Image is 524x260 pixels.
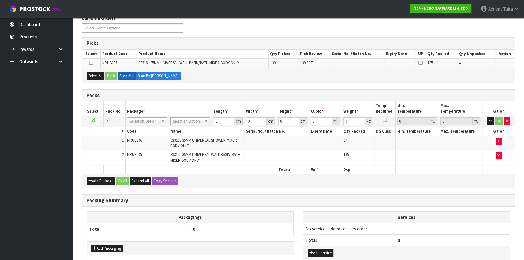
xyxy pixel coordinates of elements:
[127,138,142,143] span: NRUB006
[244,101,277,116] th: Width
[300,60,313,65] span: 139 SCT
[87,177,115,185] button: Add Package
[136,72,181,80] label: Scan By [PERSON_NAME]
[342,127,374,136] th: Qty Packed
[299,117,307,125] div: cm
[439,127,482,136] th: Max. Temperature
[87,211,294,223] th: Packagings
[303,235,395,246] th: Total
[332,117,340,125] div: m
[82,101,104,116] th: Select
[298,50,330,58] th: Pick Review
[87,198,510,203] h3: Packing Summary
[342,165,374,174] th: kg
[130,177,151,185] button: Expand All
[152,177,178,185] button: Copy Selected
[105,72,117,80] button: Pack
[414,6,468,11] strong: N04 - NERO TAPWARE LIMITED
[104,101,126,116] th: Pack No.
[429,117,437,125] div: ℃
[193,226,195,232] span: 0
[343,138,347,143] span: 67
[51,7,61,12] small: WMS
[342,101,374,116] th: Weight
[125,127,169,136] th: Code
[482,127,515,136] th: Action
[503,6,513,12] span: Tuita
[473,117,480,125] div: ℃
[415,50,426,58] th: UP
[374,127,396,136] th: DG Class
[270,60,276,65] span: 139
[396,127,439,136] th: Min. Temperature
[303,223,510,234] td: No services added to sales order.
[410,4,471,13] a: N04 - NERO TAPWARE LIMITED
[311,167,313,172] span: 0
[127,152,142,157] span: NRUB005
[343,152,349,157] span: 135
[309,127,342,136] th: Expiry Date
[365,117,372,125] div: kg
[87,223,190,235] th: Total
[309,101,342,116] th: Cubic
[116,177,129,185] button: Ok All
[244,127,309,136] th: Serial No. / Batch No.
[374,101,396,116] th: Temp. Required
[87,93,510,98] h3: Packs
[169,127,244,136] th: Name
[308,249,333,257] button: Add Service
[384,50,415,58] th: Expiry Date
[105,117,110,123] span: 1/1
[212,101,244,116] th: Length
[426,50,457,58] th: Qty Packed
[87,41,510,46] h3: Picks
[82,127,125,136] th: #
[330,50,384,58] th: Serial No. / Batch No.
[488,6,502,12] span: Adrient
[137,50,268,58] th: Product Name
[495,50,515,58] th: Action
[343,167,346,172] span: 0
[130,118,159,125] span: Select an Option
[91,245,123,252] button: Add Packaging
[234,117,243,125] div: cm
[309,165,342,174] th: m³
[100,50,137,58] th: Product Code
[170,138,237,148] span: SS316L 35MM UNIVERSAL SHOWER MIXER BODY ONLY
[398,237,400,243] span: 0
[268,50,298,58] th: Qty Picked
[337,118,338,122] sup: 3
[125,101,212,116] th: Package
[132,178,149,183] span: Expand All
[122,138,124,143] span: 1
[139,60,239,65] span: SS316L 35MM UNIVERSAL WALL BASIN/BATH MIXER BODY ONLY
[173,118,202,125] span: Select an Option
[427,60,433,65] span: 135
[482,101,515,116] th: Action
[277,165,309,174] th: Totals:
[439,101,482,116] th: Max. Temperature
[459,60,461,65] span: 4
[495,117,503,125] button: OK
[396,101,439,116] th: Min. Temperature
[303,212,510,223] th: Services
[82,50,100,58] th: Select
[170,152,240,163] span: SS316L 35MM UNIVERSAL WALL BASIN/BATH MIXER BODY ONLY
[19,5,50,13] span: ProStock
[87,72,104,80] button: Select All
[82,15,116,21] label: Combine Orders
[9,5,17,13] img: cube-alt.png
[277,101,309,116] th: Height
[122,152,124,157] span: 2
[102,60,117,65] span: NRUB005
[457,50,495,58] th: Qty Unpacked
[118,72,136,80] label: Scan ALL
[267,117,275,125] div: cm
